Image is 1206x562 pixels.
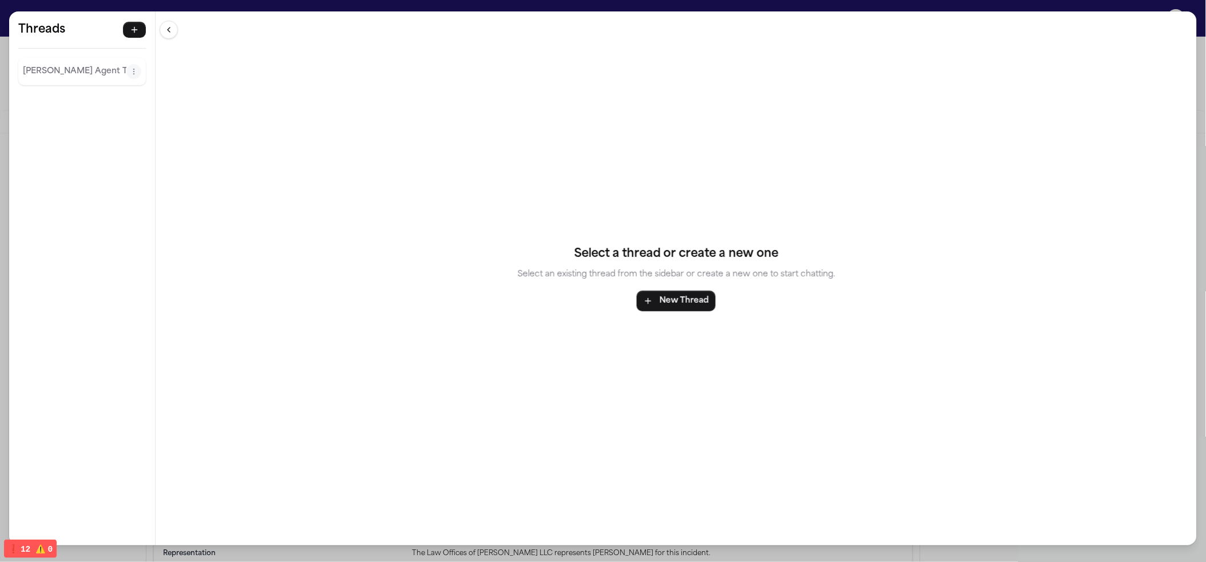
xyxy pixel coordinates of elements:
h5: Threads [18,21,65,39]
p: Select an existing thread from the sidebar or create a new one to start chatting. [518,268,835,282]
p: [PERSON_NAME] Agent Thread [23,65,126,78]
button: Select thread: Finch Agent Thread [23,62,126,81]
button: New Thread [637,291,716,312]
button: Thread actions [126,64,141,79]
h4: Select a thread or create a new one [518,246,835,264]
